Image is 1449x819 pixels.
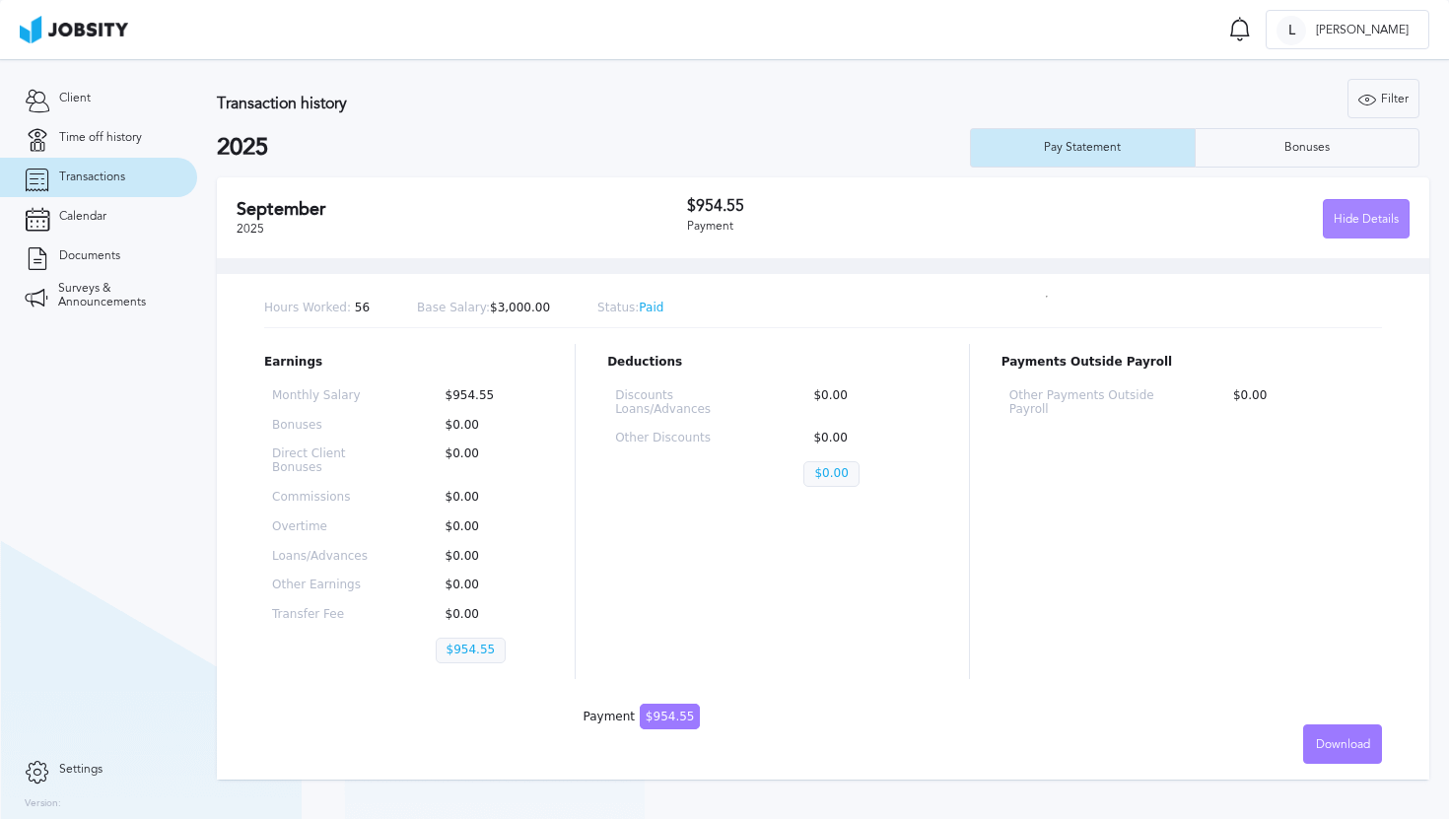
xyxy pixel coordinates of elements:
[803,432,929,445] p: $0.00
[59,171,125,184] span: Transactions
[1324,200,1409,239] div: Hide Details
[272,491,373,505] p: Commissions
[272,419,373,433] p: Bonuses
[687,220,1049,234] div: Payment
[615,432,740,445] p: Other Discounts
[436,550,536,564] p: $0.00
[436,389,536,403] p: $954.55
[436,608,536,622] p: $0.00
[436,419,536,433] p: $0.00
[417,301,490,314] span: Base Salary:
[1266,10,1429,49] button: L[PERSON_NAME]
[237,199,687,220] h2: September
[272,447,373,475] p: Direct Client Bonuses
[264,301,351,314] span: Hours Worked:
[20,16,128,43] img: ab4bad089aa723f57921c736e9817d99.png
[417,302,550,315] p: $3,000.00
[436,447,536,475] p: $0.00
[1316,738,1370,752] span: Download
[1034,141,1131,155] div: Pay Statement
[59,210,106,224] span: Calendar
[237,222,264,236] span: 2025
[272,608,373,622] p: Transfer Fee
[59,131,142,145] span: Time off history
[272,520,373,534] p: Overtime
[264,356,543,370] p: Earnings
[597,302,663,315] p: Paid
[597,301,639,314] span: Status:
[1276,16,1306,45] div: L
[436,491,536,505] p: $0.00
[615,389,740,417] p: Discounts Loans/Advances
[640,704,701,729] span: $954.55
[217,95,874,112] h3: Transaction history
[272,579,373,592] p: Other Earnings
[217,134,970,162] h2: 2025
[970,128,1195,168] button: Pay Statement
[1306,24,1418,37] span: [PERSON_NAME]
[59,249,120,263] span: Documents
[1275,141,1340,155] div: Bonuses
[584,711,701,724] div: Payment
[436,520,536,534] p: $0.00
[1223,389,1374,417] p: $0.00
[272,550,373,564] p: Loans/Advances
[1323,199,1410,239] button: Hide Details
[264,302,370,315] p: 56
[1001,356,1382,370] p: Payments Outside Payroll
[59,92,91,105] span: Client
[1195,128,1419,168] button: Bonuses
[436,638,507,663] p: $954.55
[1347,79,1419,118] button: Filter
[436,579,536,592] p: $0.00
[25,798,61,810] label: Version:
[1348,80,1418,119] div: Filter
[607,356,937,370] p: Deductions
[803,389,929,417] p: $0.00
[1009,389,1160,417] p: Other Payments Outside Payroll
[59,763,103,777] span: Settings
[58,282,172,309] span: Surveys & Announcements
[687,197,1049,215] h3: $954.55
[803,461,859,487] p: $0.00
[1303,724,1382,764] button: Download
[272,389,373,403] p: Monthly Salary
